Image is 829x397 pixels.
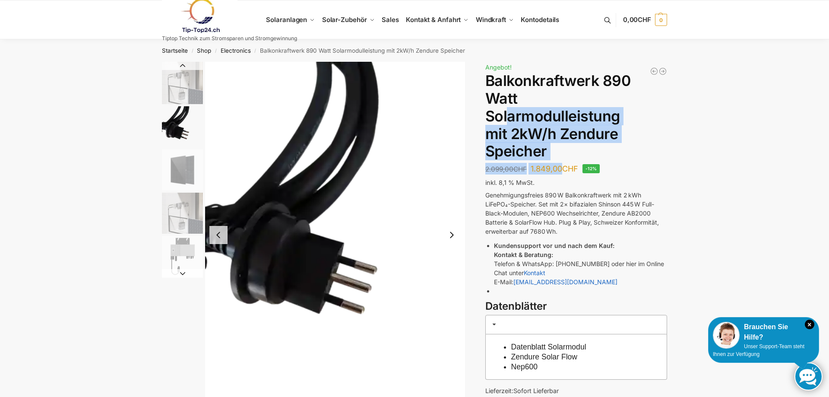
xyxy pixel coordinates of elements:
[160,105,203,148] li: 2 / 5
[147,39,683,62] nav: Breadcrumb
[511,343,586,351] a: Datenblatt Solarmodul
[713,322,814,343] div: Brauchen Sie Hilfe?
[713,322,740,349] img: Customer service
[162,193,203,234] img: Zendure-solar-flow-Batteriespeicher für Balkonkraftwerke
[485,387,559,394] span: Lieferzeit:
[494,251,553,258] strong: Kontakt & Beratung:
[582,164,600,173] span: -12%
[494,242,614,249] strong: Kundensupport vor und nach dem Kauf:
[472,0,518,39] a: Windkraft
[713,343,804,357] span: Unser Support-Team steht Ihnen zur Verfügung
[511,353,578,361] a: Zendure Solar Flow
[160,235,203,278] li: 5 / 5
[162,149,203,191] img: Maysun
[485,191,667,236] p: Genehmigungsfreies 890 W Balkonkraftwerk mit 2 kWh LiFePO₄-Speicher. Set mit 2× bifazialen Shinso...
[513,278,617,286] a: [EMAIL_ADDRESS][DOMAIN_NAME]
[623,16,651,24] span: 0,00
[162,269,203,278] button: Next slide
[322,16,367,24] span: Solar-Zubehör
[211,48,220,54] span: /
[531,164,578,173] bdi: 1.849,00
[485,64,512,71] span: Angebot!
[623,7,667,33] a: 0,00CHF 0
[562,164,578,173] span: CHF
[485,179,535,186] span: inkl. 8,1 % MwSt.
[162,236,203,277] img: nep-microwechselrichter-600w
[382,16,399,24] span: Sales
[251,48,260,54] span: /
[209,226,228,244] button: Previous slide
[476,16,506,24] span: Windkraft
[485,72,667,160] h1: Balkonkraftwerk 890 Watt Solarmodulleistung mit 2kW/h Zendure Speicher
[513,387,559,394] span: Sofort Lieferbar
[160,191,203,235] li: 4 / 5
[655,14,667,26] span: 0
[494,241,667,286] li: Telefon & WhatsApp: [PHONE_NUMBER] oder hier im Online Chat unter E-Mail:
[650,67,658,76] a: 890/600 Watt Solarkraftwerk + 2,7 KW Batteriespeicher Genehmigungsfrei
[162,106,203,147] img: Anschlusskabel-3meter_schweizer-stecker
[406,16,461,24] span: Kontakt & Anfahrt
[443,226,461,244] button: Next slide
[160,148,203,191] li: 3 / 5
[638,16,651,24] span: CHF
[319,0,378,39] a: Solar-Zubehör
[197,47,211,54] a: Shop
[162,61,203,70] button: Previous slide
[162,47,188,54] a: Startseite
[517,0,563,39] a: Kontodetails
[805,320,814,329] i: Schließen
[521,16,559,24] span: Kontodetails
[402,0,472,39] a: Kontakt & Anfahrt
[485,299,667,314] h3: Datenblätter
[162,62,203,104] img: Zendure-solar-flow-Batteriespeicher für Balkonkraftwerke
[188,48,197,54] span: /
[485,165,527,173] bdi: 2.099,00
[658,67,667,76] a: Balkonkraftwerk 890 Watt Solarmodulleistung mit 1kW/h Zendure Speicher
[378,0,402,39] a: Sales
[221,47,251,54] a: Electronics
[513,165,527,173] span: CHF
[511,362,538,371] a: Nep600
[160,62,203,105] li: 1 / 5
[162,36,297,41] p: Tiptop Technik zum Stromsparen und Stromgewinnung
[524,269,545,276] a: Kontakt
